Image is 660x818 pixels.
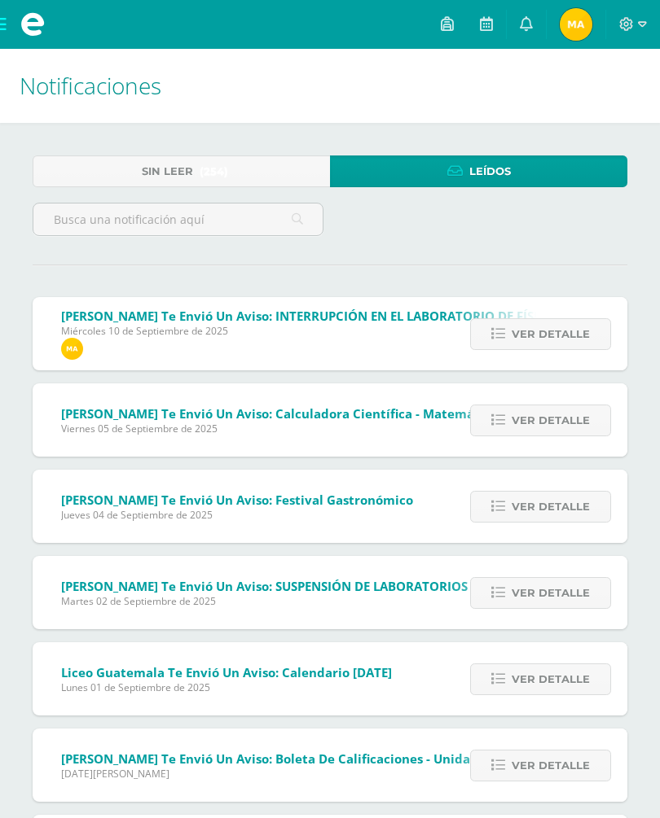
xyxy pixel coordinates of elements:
span: Ver detalle [512,319,590,349]
span: Leídos [469,156,511,186]
span: [PERSON_NAME] te envió un aviso: INTERRUPCIÓN EN EL LABORATORIO DE FÍSICA [61,308,554,324]
img: 4877bade2e19e29e430c11a5b67cb138.png [560,8,592,41]
span: [DATE][PERSON_NAME] [61,767,494,781]
a: Leídos [330,155,627,187]
span: (254) [200,156,228,186]
span: Ver detalle [512,664,590,694]
span: [PERSON_NAME] te envió un aviso: Calculadora científica - Matemática [61,405,498,422]
span: Viernes 05 de Septiembre de 2025 [61,422,498,435]
span: Miércoles 10 de Septiembre de 2025 [61,324,554,338]
input: Busca una notificación aquí [33,203,323,235]
span: [PERSON_NAME] te envió un aviso: Boleta de calificaciones - Unidad III [61,750,494,767]
span: Notificaciones [20,70,161,101]
span: Ver detalle [512,578,590,608]
a: Sin leer(254) [33,155,330,187]
span: Sin leer [142,156,193,186]
span: Lunes 01 de Septiembre de 2025 [61,680,392,694]
span: [PERSON_NAME] te envió un aviso: Festival Gastronómico [61,492,413,508]
span: Ver detalle [512,750,590,781]
span: Ver detalle [512,405,590,435]
span: Jueves 04 de Septiembre de 2025 [61,508,413,522]
span: Ver detalle [512,492,590,522]
span: Liceo Guatemala te envió un aviso: Calendario [DATE] [61,664,392,680]
img: 0bf8e24605ec737d97c9b64f7e87477a.png [61,338,83,360]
